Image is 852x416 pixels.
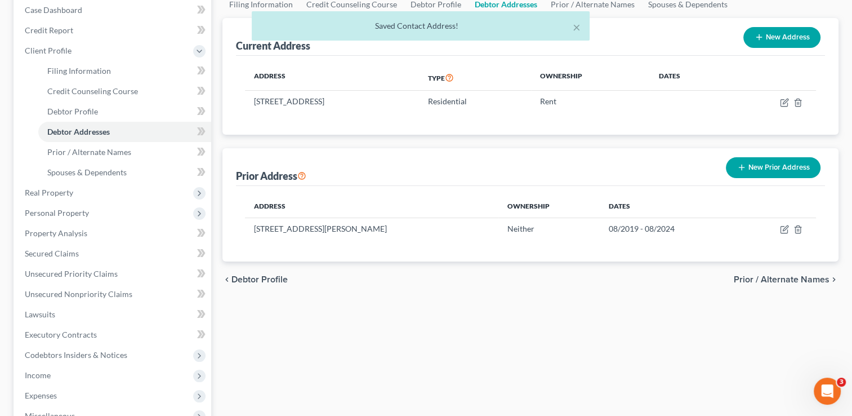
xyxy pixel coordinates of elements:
[573,20,581,34] button: ×
[16,244,211,264] a: Secured Claims
[25,370,51,380] span: Income
[734,275,829,284] span: Prior / Alternate Names
[38,122,211,142] a: Debtor Addresses
[25,391,57,400] span: Expenses
[222,275,288,284] button: chevron_left Debtor Profile
[47,127,110,136] span: Debtor Addresses
[829,275,838,284] i: chevron_right
[650,65,728,91] th: Dates
[38,101,211,122] a: Debtor Profile
[47,86,138,96] span: Credit Counseling Course
[16,325,211,345] a: Executory Contracts
[38,81,211,101] a: Credit Counseling Course
[498,195,600,218] th: Ownership
[814,378,841,405] iframe: Intercom live chat
[600,195,741,218] th: Dates
[498,218,600,239] td: Neither
[25,208,89,218] span: Personal Property
[47,66,111,76] span: Filing Information
[16,304,211,325] a: Lawsuits
[38,61,211,81] a: Filing Information
[25,5,82,15] span: Case Dashboard
[25,249,79,258] span: Secured Claims
[245,65,419,91] th: Address
[600,218,741,239] td: 08/2019 - 08/2024
[726,157,820,178] button: New Prior Address
[25,188,73,197] span: Real Property
[16,223,211,244] a: Property Analysis
[38,142,211,162] a: Prior / Alternate Names
[16,284,211,304] a: Unsecured Nonpriority Claims
[531,65,650,91] th: Ownership
[236,169,306,183] div: Prior Address
[47,167,127,177] span: Spouses & Dependents
[25,269,118,278] span: Unsecured Priority Claims
[47,147,131,157] span: Prior / Alternate Names
[245,91,419,112] td: [STREET_ADDRESS]
[837,378,846,387] span: 3
[25,350,127,360] span: Codebtors Insiders & Notices
[25,309,55,319] span: Lawsuits
[38,162,211,183] a: Spouses & Dependents
[419,65,531,91] th: Type
[245,195,498,218] th: Address
[25,289,132,299] span: Unsecured Nonpriority Claims
[531,91,650,112] td: Rent
[222,275,231,284] i: chevron_left
[734,275,838,284] button: Prior / Alternate Names chevron_right
[261,20,581,32] div: Saved Contact Address!
[231,275,288,284] span: Debtor Profile
[419,91,531,112] td: Residential
[25,228,87,238] span: Property Analysis
[245,218,498,239] td: [STREET_ADDRESS][PERSON_NAME]
[25,46,72,55] span: Client Profile
[47,107,98,116] span: Debtor Profile
[16,264,211,284] a: Unsecured Priority Claims
[25,330,97,339] span: Executory Contracts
